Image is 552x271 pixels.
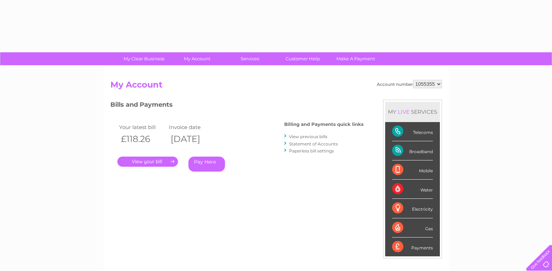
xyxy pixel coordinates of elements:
h4: Billing and Payments quick links [284,122,364,127]
a: Make A Payment [327,52,384,65]
td: Your latest bill [117,122,168,132]
a: Paperless bill settings [289,148,334,153]
div: MY SERVICES [385,102,440,122]
a: Pay Here [188,157,225,172]
a: My Account [168,52,226,65]
a: Statement of Accounts [289,141,338,146]
th: [DATE] [167,132,217,146]
div: Account number [377,80,442,88]
div: Gas [392,218,433,238]
a: . [117,157,178,167]
div: Broadband [392,141,433,160]
div: Telecoms [392,122,433,141]
div: Electricity [392,199,433,218]
th: £118.26 [117,132,168,146]
a: Services [221,52,279,65]
a: View previous bills [289,134,327,139]
div: Water [392,180,433,199]
a: My Clear Business [115,52,173,65]
div: Mobile [392,160,433,180]
a: Customer Help [274,52,332,65]
h2: My Account [110,80,442,93]
div: LIVE [396,108,411,115]
h3: Bills and Payments [110,100,364,112]
div: Payments [392,238,433,256]
td: Invoice date [167,122,217,132]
